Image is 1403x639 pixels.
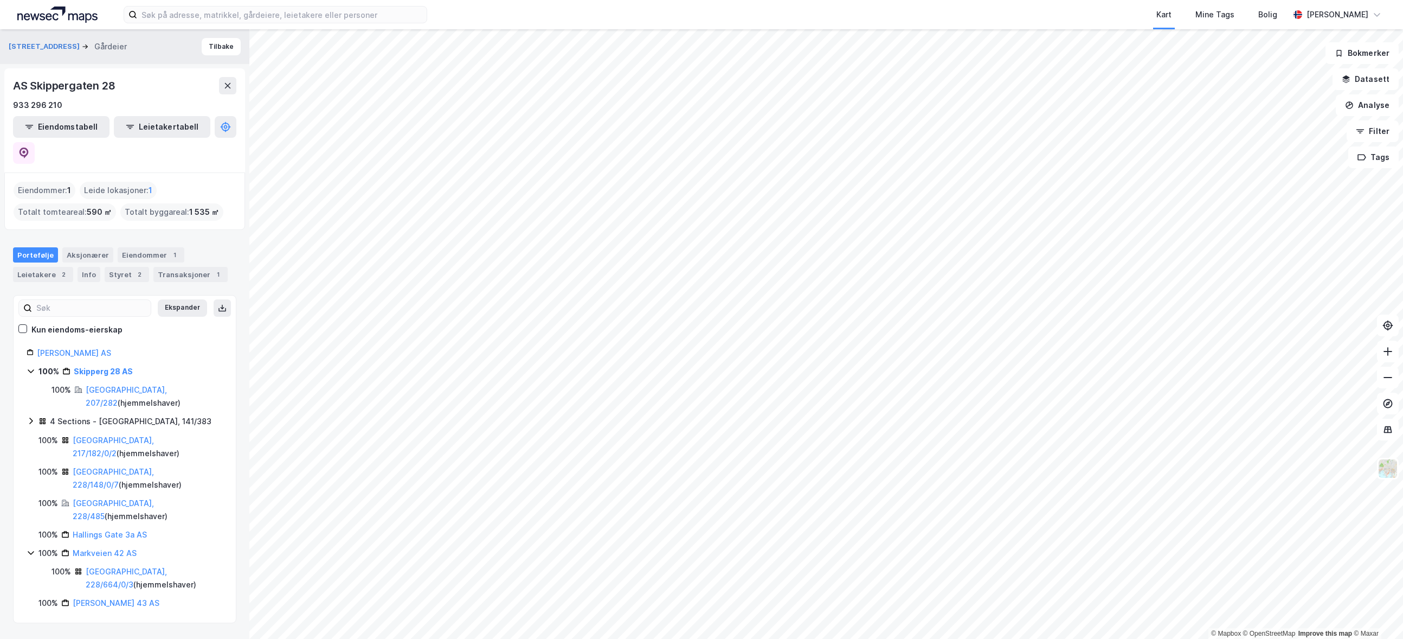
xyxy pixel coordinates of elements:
[86,565,223,591] div: ( hjemmelshaver )
[78,267,100,282] div: Info
[213,269,223,280] div: 1
[74,367,133,376] a: Skipperg 28 AS
[1307,8,1368,21] div: [PERSON_NAME]
[86,567,167,589] a: [GEOGRAPHIC_DATA], 228/664/0/3
[1258,8,1277,21] div: Bolig
[105,267,149,282] div: Styret
[38,434,58,447] div: 100%
[13,116,110,138] button: Eiendomstabell
[1348,146,1399,168] button: Tags
[58,269,69,280] div: 2
[13,77,117,94] div: AS Skippergaten 28
[38,528,58,541] div: 100%
[62,247,113,263] div: Aksjonærer
[38,497,58,510] div: 100%
[1195,8,1234,21] div: Mine Tags
[1325,42,1399,64] button: Bokmerker
[202,38,241,55] button: Tilbake
[73,530,147,539] a: Hallings Gate 3a AS
[73,598,159,608] a: [PERSON_NAME] 43 AS
[14,203,116,221] div: Totalt tomteareal :
[86,385,167,407] a: [GEOGRAPHIC_DATA], 207/282
[13,247,58,263] div: Portefølje
[73,499,154,521] a: [GEOGRAPHIC_DATA], 228/485
[17,7,98,23] img: logo.a4113a55bc3d86da70a041830d287a7e.svg
[13,267,73,282] div: Leietakere
[1349,587,1403,639] iframe: Chat Widget
[137,7,427,23] input: Søk på adresse, matrikkel, gårdeiere, leietakere eller personer
[38,547,58,560] div: 100%
[134,269,145,280] div: 2
[1333,68,1399,90] button: Datasett
[38,465,58,478] div: 100%
[189,206,219,219] span: 1 535 ㎡
[73,436,154,458] a: [GEOGRAPHIC_DATA], 217/182/0/2
[73,548,137,558] a: Markveien 42 AS
[1336,94,1399,116] button: Analyse
[50,415,211,428] div: 4 Sections - [GEOGRAPHIC_DATA], 141/383
[31,323,123,336] div: Kun eiendoms-eierskap
[1156,8,1172,21] div: Kart
[86,384,223,410] div: ( hjemmelshaver )
[13,99,62,112] div: 933 296 210
[94,40,127,53] div: Gårdeier
[1378,458,1398,479] img: Z
[80,182,157,199] div: Leide lokasjoner :
[38,597,58,610] div: 100%
[67,184,71,197] span: 1
[149,184,152,197] span: 1
[9,41,82,52] button: [STREET_ADDRESS]
[169,250,180,260] div: 1
[120,203,223,221] div: Totalt byggareal :
[52,565,71,578] div: 100%
[153,267,228,282] div: Transaksjoner
[37,348,111,357] a: [PERSON_NAME] AS
[32,300,151,316] input: Søk
[73,465,223,491] div: ( hjemmelshaver )
[14,182,75,199] div: Eiendommer :
[73,434,223,460] div: ( hjemmelshaver )
[73,467,154,489] a: [GEOGRAPHIC_DATA], 228/148/0/7
[1211,630,1241,637] a: Mapbox
[52,384,71,397] div: 100%
[158,299,207,317] button: Ekspander
[1298,630,1352,637] a: Improve this map
[114,116,210,138] button: Leietakertabell
[1347,120,1399,142] button: Filter
[87,206,112,219] span: 590 ㎡
[118,247,184,263] div: Eiendommer
[38,365,59,378] div: 100%
[73,497,223,523] div: ( hjemmelshaver )
[1243,630,1296,637] a: OpenStreetMap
